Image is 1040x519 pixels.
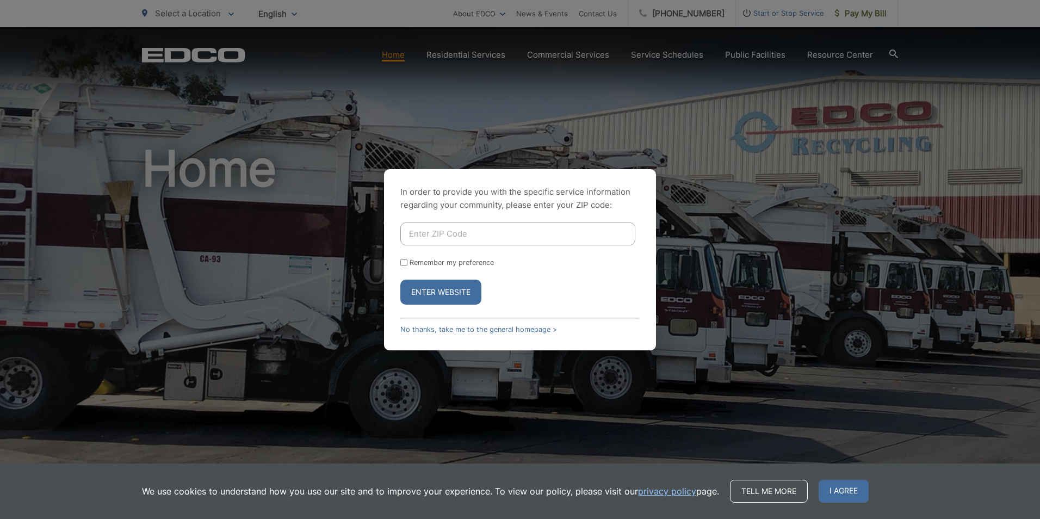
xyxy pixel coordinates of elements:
label: Remember my preference [410,258,494,267]
input: Enter ZIP Code [400,223,635,245]
p: In order to provide you with the specific service information regarding your community, please en... [400,186,640,212]
a: privacy policy [638,485,696,498]
a: Tell me more [730,480,808,503]
p: We use cookies to understand how you use our site and to improve your experience. To view our pol... [142,485,719,498]
button: Enter Website [400,280,481,305]
span: I agree [819,480,869,503]
a: No thanks, take me to the general homepage > [400,325,557,333]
